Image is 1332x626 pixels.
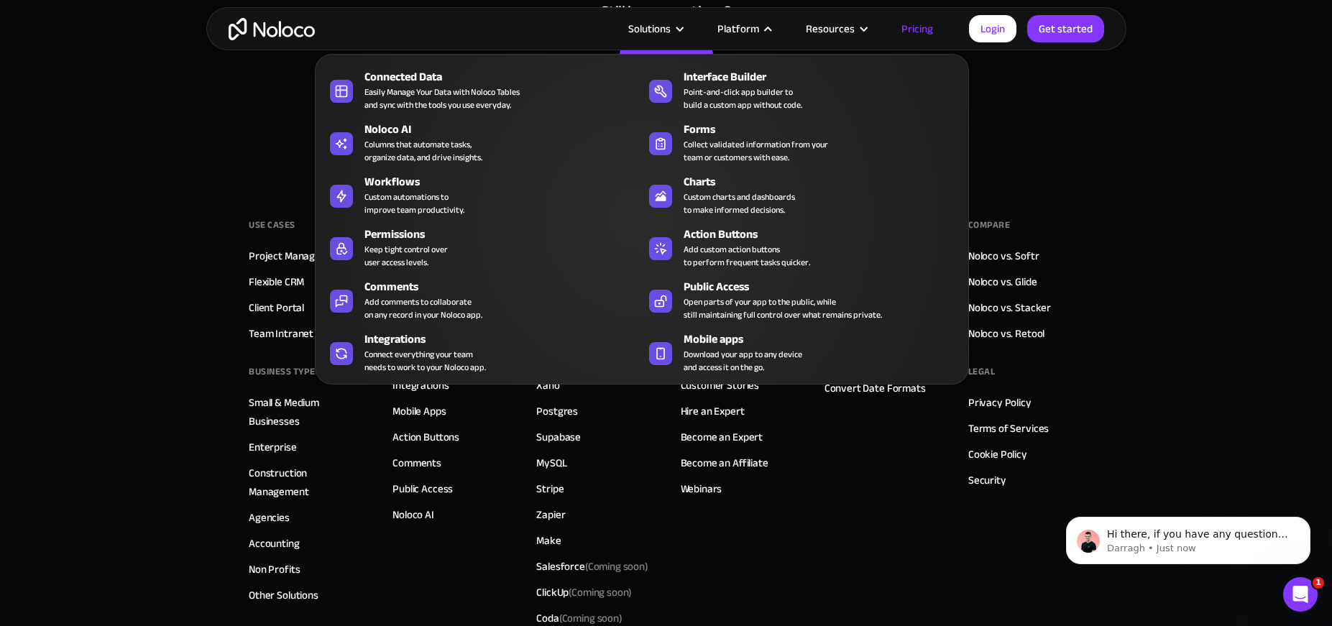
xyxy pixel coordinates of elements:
iframe: Intercom live chat [1283,577,1318,612]
a: Public Access [392,479,453,498]
a: Privacy Policy [968,393,1032,412]
div: Public Access [684,278,968,295]
a: Noloco vs. Softr [968,247,1039,265]
div: Platform [717,19,759,38]
div: Compare [968,214,1011,236]
a: Non Profits [249,560,300,579]
span: 1 [1313,577,1324,589]
a: Noloco vs. Retool [968,324,1044,343]
a: Security [968,471,1006,489]
a: Mobile Apps [392,402,446,420]
div: Custom automations to improve team productivity. [364,190,464,216]
a: IntegrationsConnect everything your teamneeds to work to your Noloco app. [323,328,642,377]
div: Point-and-click app builder to build a custom app without code. [684,86,802,111]
a: Get started [1027,15,1104,42]
a: Mobile appsDownload your app to any deviceand access it on the go. [642,328,961,377]
a: Xano [536,376,559,395]
div: ClickUp [536,583,632,602]
a: Public AccessOpen parts of your app to the public, whilestill maintaining full control over what ... [642,275,961,324]
div: Collect validated information from your team or customers with ease. [684,138,828,164]
a: Terms of Services [968,419,1049,438]
a: Noloco vs. Stacker [968,298,1051,317]
a: Become an Affiliate [681,454,768,472]
a: Project Managment [249,247,339,265]
a: Client Portal [249,298,304,317]
div: Forms [684,121,968,138]
div: Action Buttons [684,226,968,243]
div: Integrations [364,331,648,348]
div: Custom charts and dashboards to make informed decisions. [684,190,795,216]
a: Connected DataEasily Manage Your Data with Noloco Tablesand sync with the tools you use everyday. [323,65,642,114]
span: (Coming soon) [569,582,632,602]
a: Postgres [536,402,578,420]
a: Interface BuilderPoint-and-click app builder tobuild a custom app without code. [642,65,961,114]
a: Login [969,15,1016,42]
a: Small & Medium Businesses [249,393,364,431]
span: (Coming soon) [585,556,648,576]
div: Mobile apps [684,331,968,348]
span: Download your app to any device and access it on the go. [684,348,802,374]
a: Team Intranet [249,324,313,343]
div: Connected Data [364,68,648,86]
a: Pricing [883,19,951,38]
div: Permissions [364,226,648,243]
div: Resources [788,19,883,38]
a: Stripe [536,479,564,498]
a: home [229,18,315,40]
a: Make [536,531,561,550]
nav: Platform [315,34,969,385]
div: Noloco AI [364,121,648,138]
div: Columns that automate tasks, organize data, and drive insights. [364,138,482,164]
a: ChartsCustom charts and dashboardsto make informed decisions. [642,170,961,219]
a: WorkflowsCustom automations toimprove team productivity. [323,170,642,219]
a: Customer Stories [681,376,760,395]
div: Charts [684,173,968,190]
div: Workflows [364,173,648,190]
a: Action Buttons [392,428,459,446]
div: Open parts of your app to the public, while still maintaining full control over what remains priv... [684,295,882,321]
a: Accounting [249,534,300,553]
div: Salesforce [536,557,648,576]
div: Comments [364,278,648,295]
a: Noloco AIColumns that automate tasks,organize data, and drive insights. [323,118,642,167]
div: Add comments to collaborate on any record in your Noloco app. [364,295,482,321]
a: Webinars [681,479,722,498]
a: Enterprise [249,438,297,456]
a: Action ButtonsAdd custom action buttonsto perform frequent tasks quicker. [642,223,961,272]
div: Platform [699,19,788,38]
div: BUSINESS TYPES [249,361,321,382]
a: Hire an Expert [681,402,745,420]
a: Flexible CRM [249,272,304,291]
div: Use Cases [249,214,295,236]
a: Convert Date Formats [825,379,926,397]
a: Comments [392,454,441,472]
a: Noloco AI [392,505,434,524]
div: Solutions [610,19,699,38]
a: FormsCollect validated information from yourteam or customers with ease. [642,118,961,167]
iframe: Intercom notifications message [1044,487,1332,587]
div: Interface Builder [684,68,968,86]
div: Add custom action buttons to perform frequent tasks quicker. [684,243,810,269]
div: Legal [968,361,996,382]
div: Resources [806,19,855,38]
a: MySQL [536,454,566,472]
a: Construction Management [249,464,364,501]
a: Integrations [392,376,449,395]
div: Easily Manage Your Data with Noloco Tables and sync with the tools you use everyday. [364,86,520,111]
a: Become an Expert [681,428,763,446]
div: Connect everything your team needs to work to your Noloco app. [364,348,486,374]
a: Noloco vs. Glide [968,272,1037,291]
a: Other Solutions [249,586,318,604]
a: Supabase [536,428,581,446]
a: PermissionsKeep tight control overuser access levels. [323,223,642,272]
a: CommentsAdd comments to collaborateon any record in your Noloco app. [323,275,642,324]
a: Zapier [536,505,565,524]
div: Solutions [628,19,671,38]
a: Cookie Policy [968,445,1027,464]
div: Keep tight control over user access levels. [364,243,448,269]
a: Agencies [249,508,290,527]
